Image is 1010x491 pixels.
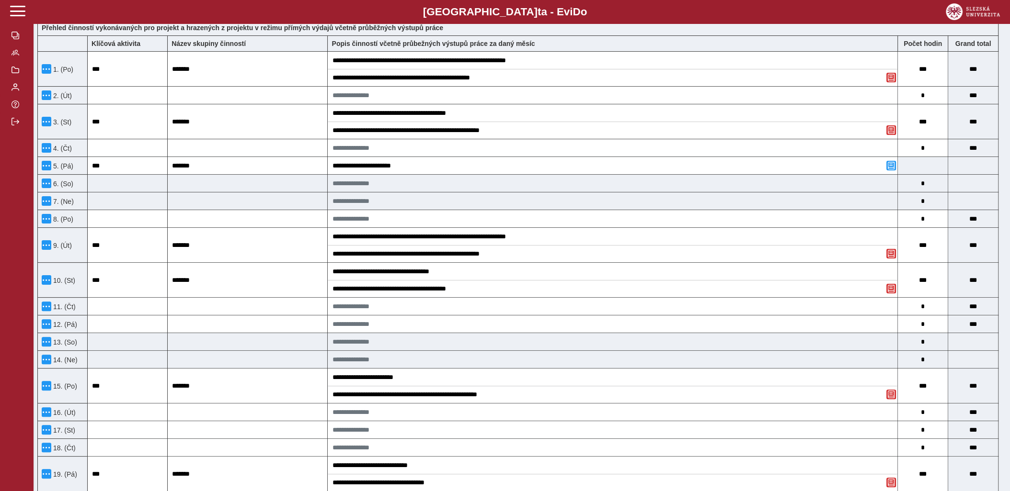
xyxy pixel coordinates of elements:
[51,66,73,73] span: 1. (Po)
[42,469,51,479] button: Menu
[51,242,72,249] span: 9. (Út)
[42,179,51,188] button: Menu
[42,443,51,452] button: Menu
[51,145,72,152] span: 4. (Čt)
[886,161,896,170] button: Přidat poznámku
[886,125,896,135] button: Odstranit poznámku
[51,118,71,126] span: 3. (St)
[886,390,896,399] button: Odstranit poznámku
[42,425,51,435] button: Menu
[42,161,51,170] button: Menu
[29,6,981,18] b: [GEOGRAPHIC_DATA] a - Evi
[42,143,51,153] button: Menu
[51,382,77,390] span: 15. (Po)
[51,215,73,223] span: 8. (Po)
[51,444,76,452] span: 18. (Čt)
[51,92,72,100] span: 2. (Út)
[51,470,77,478] span: 19. (Pá)
[51,356,78,364] span: 14. (Ne)
[51,321,77,328] span: 12. (Pá)
[946,3,1000,20] img: logo_web_su.png
[51,303,76,311] span: 11. (Čt)
[42,240,51,250] button: Menu
[51,198,74,205] span: 7. (Ne)
[886,249,896,258] button: Odstranit poznámku
[42,117,51,126] button: Menu
[42,337,51,346] button: Menu
[51,277,75,284] span: 10. (St)
[42,90,51,100] button: Menu
[42,214,51,223] button: Menu
[573,6,580,18] span: D
[898,40,948,47] b: Počet hodin
[42,301,51,311] button: Menu
[42,275,51,285] button: Menu
[886,478,896,487] button: Odstranit poznámku
[42,24,443,32] b: Přehled činností vykonávaných pro projekt a hrazených z projektu v režimu přímých výdajů včetně p...
[42,64,51,74] button: Menu
[538,6,541,18] span: t
[42,196,51,206] button: Menu
[948,40,998,47] b: Suma za den přes všechny výkazy
[92,40,140,47] b: Klíčová aktivita
[42,319,51,329] button: Menu
[51,426,75,434] span: 17. (St)
[42,381,51,391] button: Menu
[51,162,73,170] span: 5. (Pá)
[51,409,76,416] span: 16. (Út)
[886,73,896,82] button: Odstranit poznámku
[886,284,896,293] button: Odstranit poznámku
[42,407,51,417] button: Menu
[42,355,51,364] button: Menu
[581,6,587,18] span: o
[51,338,77,346] span: 13. (So)
[172,40,246,47] b: Název skupiny činností
[51,180,73,188] span: 6. (So)
[332,40,535,47] b: Popis činností včetně průbežných výstupů práce za daný měsíc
